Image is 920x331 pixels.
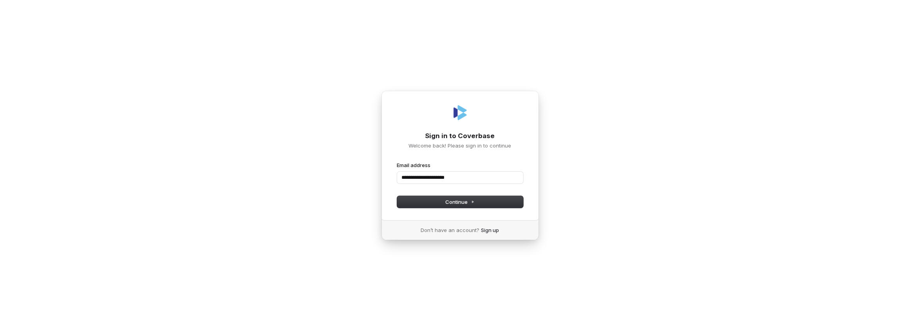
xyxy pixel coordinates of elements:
[397,196,523,208] button: Continue
[451,103,470,122] img: Coverbase
[445,198,475,205] span: Continue
[481,227,499,234] a: Sign up
[421,227,480,234] span: Don’t have an account?
[397,162,431,169] label: Email address
[397,131,523,141] h1: Sign in to Coverbase
[397,142,523,149] p: Welcome back! Please sign in to continue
